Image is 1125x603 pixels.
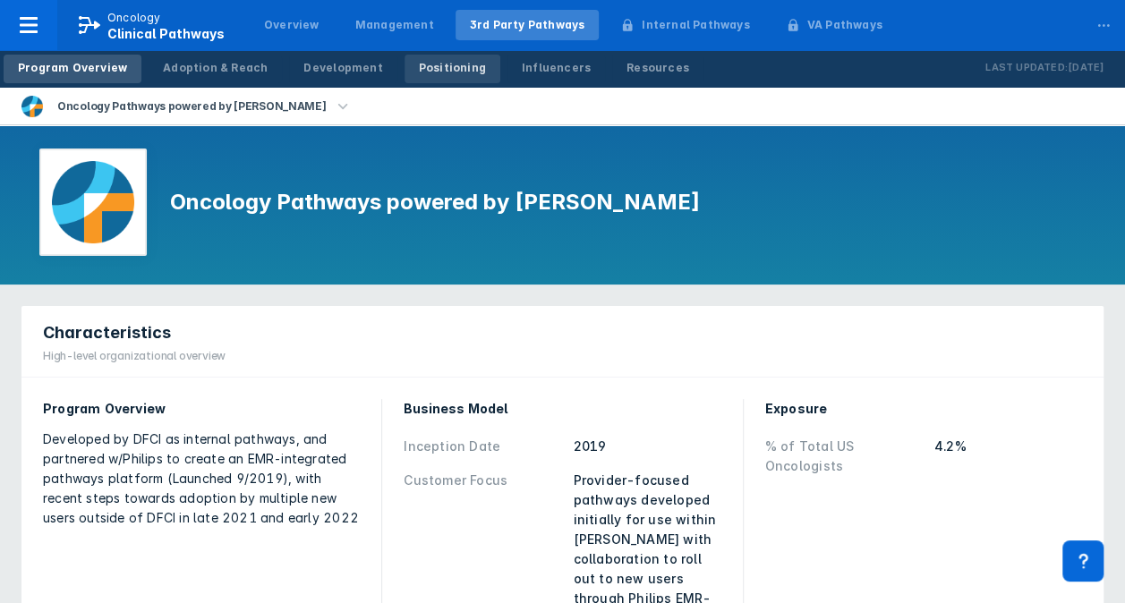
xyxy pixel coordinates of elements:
img: dfci-pathways [52,161,134,243]
div: Overview [264,17,320,33]
div: VA Pathways [807,17,882,33]
div: Development [303,60,382,76]
a: Influencers [507,55,605,83]
a: 3rd Party Pathways [456,10,600,40]
p: [DATE] [1068,59,1104,77]
a: Development [289,55,396,83]
div: % of Total US Oncologists [765,437,924,476]
div: Inception Date [404,437,562,456]
a: Resources [612,55,703,83]
div: Internal Pathways [642,17,749,33]
div: Management [355,17,434,33]
a: Overview [250,10,334,40]
div: ... [1086,3,1121,40]
div: Contact Support [1062,540,1104,582]
div: Influencers [522,60,591,76]
p: Oncology [107,10,161,26]
p: Last Updated: [985,59,1068,77]
div: Program Overview [43,399,360,419]
div: Adoption & Reach [163,60,268,76]
div: Developed by DFCI as internal pathways, and partnered w/Philips to create an EMR-integrated pathw... [43,429,360,528]
span: Characteristics [43,322,171,344]
div: Exposure [765,399,1082,419]
a: Positioning [405,55,500,83]
div: Oncology Pathways powered by [PERSON_NAME] [50,94,333,119]
div: 2019 [573,437,720,456]
div: Program Overview [18,60,127,76]
div: Business Model [404,399,720,419]
div: Positioning [419,60,486,76]
img: dfci-pathways [21,96,43,117]
div: High-level organizational overview [43,348,226,364]
h1: Oncology Pathways powered by [PERSON_NAME] [170,188,700,217]
a: Program Overview [4,55,141,83]
span: Clinical Pathways [107,26,225,41]
div: 4.2% [934,437,1082,476]
div: 3rd Party Pathways [470,17,585,33]
div: Resources [626,60,689,76]
a: Management [341,10,448,40]
a: Adoption & Reach [149,55,282,83]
